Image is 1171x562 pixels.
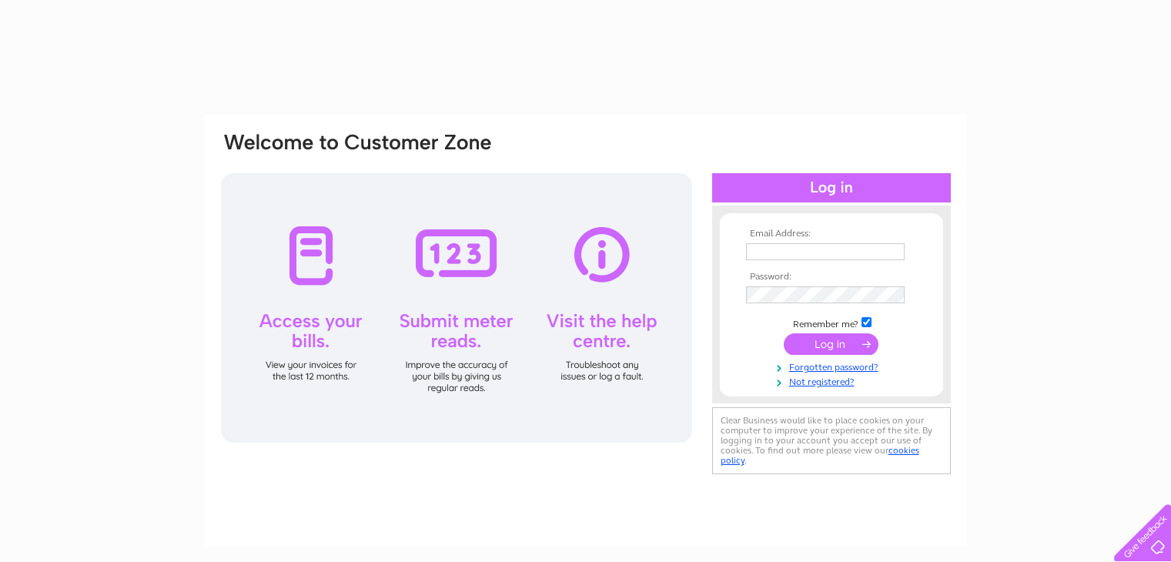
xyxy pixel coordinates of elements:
input: Submit [784,333,878,355]
th: Email Address: [742,229,921,239]
a: Forgotten password? [746,359,921,373]
a: Not registered? [746,373,921,388]
th: Password: [742,272,921,283]
td: Remember me? [742,315,921,330]
a: cookies policy [721,445,919,466]
div: Clear Business would like to place cookies on your computer to improve your experience of the sit... [712,407,951,474]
